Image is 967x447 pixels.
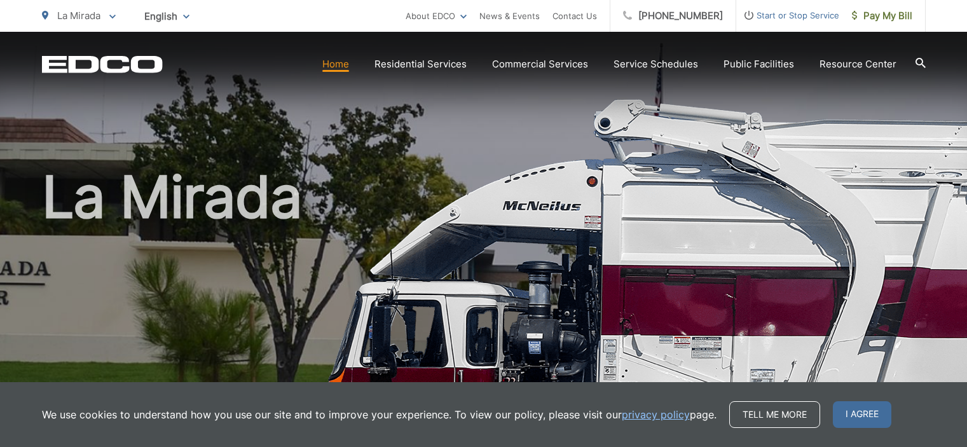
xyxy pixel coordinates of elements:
a: Resource Center [820,57,896,72]
a: Tell me more [729,401,820,428]
span: English [135,5,199,27]
a: Commercial Services [492,57,588,72]
a: Home [322,57,349,72]
a: About EDCO [406,8,467,24]
a: Residential Services [374,57,467,72]
a: News & Events [479,8,540,24]
span: Pay My Bill [852,8,912,24]
span: La Mirada [57,10,100,22]
p: We use cookies to understand how you use our site and to improve your experience. To view our pol... [42,407,717,422]
span: I agree [833,401,891,428]
a: Service Schedules [614,57,698,72]
a: Contact Us [552,8,597,24]
a: Public Facilities [724,57,794,72]
a: privacy policy [622,407,690,422]
a: EDCD logo. Return to the homepage. [42,55,163,73]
